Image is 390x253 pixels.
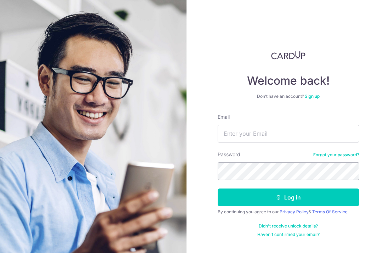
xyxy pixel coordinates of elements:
div: By continuing you agree to our & [218,209,359,215]
a: Haven't confirmed your email? [257,232,320,237]
h4: Welcome back! [218,74,359,88]
div: Don’t have an account? [218,94,359,99]
a: Forgot your password? [313,152,359,158]
a: Privacy Policy [280,209,309,214]
img: CardUp Logo [271,51,306,60]
button: Log in [218,189,359,206]
input: Enter your Email [218,125,359,142]
label: Email [218,113,230,120]
label: Password [218,151,240,158]
a: Sign up [305,94,320,99]
a: Didn't receive unlock details? [259,223,318,229]
a: Terms Of Service [312,209,348,214]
